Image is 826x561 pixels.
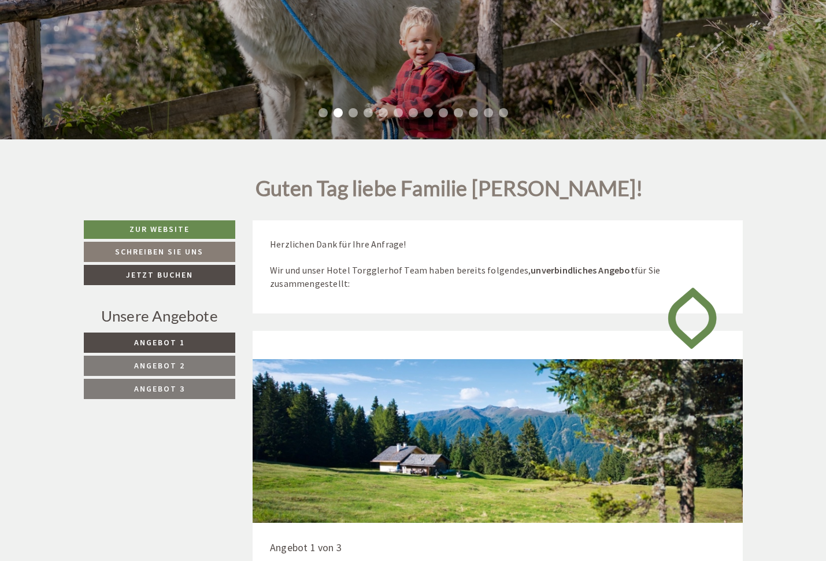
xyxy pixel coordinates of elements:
div: Unsere Angebote [84,305,236,327]
span: Angebot 1 von 3 [270,541,342,554]
a: Zur Website [84,220,236,239]
img: image [659,277,725,359]
a: Schreiben Sie uns [84,242,236,262]
img: wander-wellness-woche-in-suedtirol-De6-cwm-5915p.jpg [253,359,743,523]
div: [GEOGRAPHIC_DATA] [18,34,183,43]
span: Angebot 3 [134,383,185,394]
button: Senden [386,305,455,325]
small: 12:54 [18,57,183,65]
a: Jetzt buchen [84,265,236,285]
h1: Guten Tag liebe Familie [PERSON_NAME]! [255,177,643,206]
p: Herzlichen Dank für Ihre Anfrage! Wir und unser Hotel Torgglerhof Team haben bereits folgendes, f... [270,238,725,290]
div: Guten Tag, wie können wir Ihnen helfen? [9,32,189,67]
span: Angebot 2 [134,360,185,371]
div: [DATE] [206,9,249,29]
span: Angebot 1 [134,337,185,348]
strong: unverbindliches Angebot [531,264,635,276]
